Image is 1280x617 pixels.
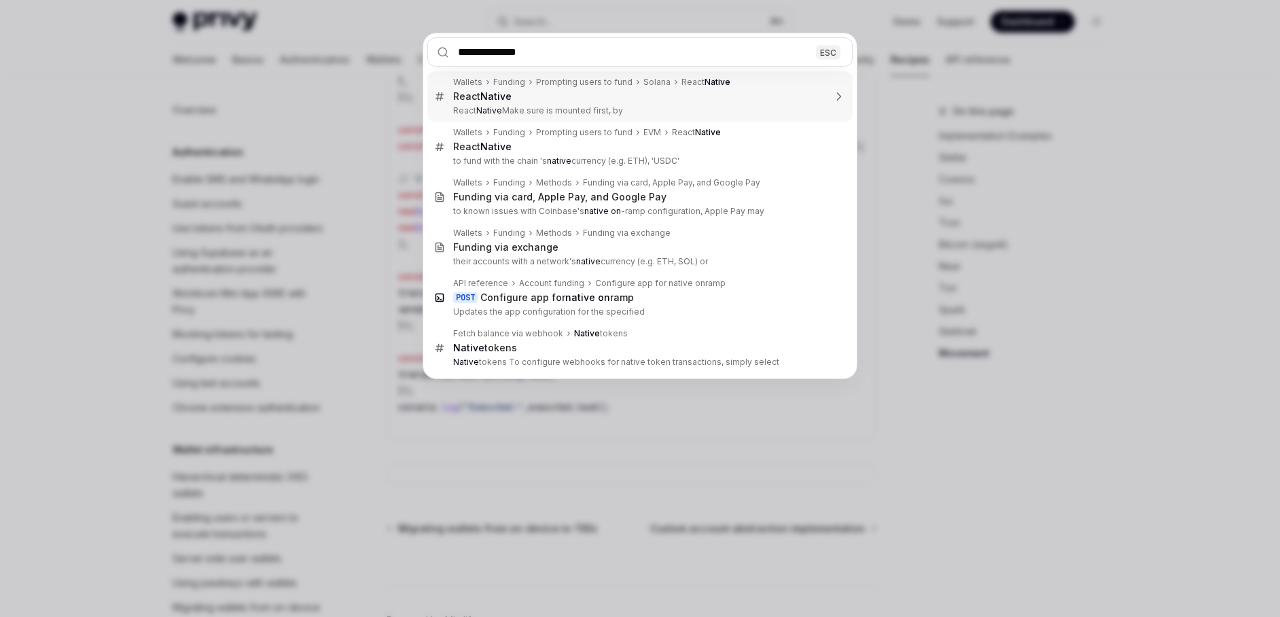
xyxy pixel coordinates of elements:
b: Native [453,342,484,353]
div: Funding [493,177,525,188]
p: tokens To configure webhooks for native token transactions, simply select [453,357,824,368]
div: Wallets [453,127,482,138]
p: to fund with the chain 's currency (e.g. ETH), 'USDC' [453,156,824,166]
div: Methods [536,228,572,239]
div: Wallets [453,77,482,88]
div: React [672,127,721,138]
b: Native [695,127,721,137]
b: native on [565,292,610,303]
div: Configure app for ramp [480,292,634,304]
b: Native [574,328,600,338]
div: Funding via exchange [583,228,671,239]
div: API reference [453,278,508,289]
div: ESC [816,45,840,59]
div: tokens [574,328,628,339]
div: POST [453,292,478,303]
div: React [453,90,512,103]
b: native [576,256,601,266]
b: native on [584,206,621,216]
div: tokens [453,342,517,354]
b: Native [480,90,512,102]
div: Funding via exchange [453,241,558,253]
div: Methods [536,177,572,188]
div: Funding via card, Apple Pay, and Google Pay [583,177,760,188]
div: Wallets [453,177,482,188]
p: to known issues with Coinbase's -ramp configuration, Apple Pay may [453,206,824,217]
div: Wallets [453,228,482,239]
b: Native [476,105,502,116]
b: native [547,156,571,166]
div: Solana [643,77,671,88]
div: Account funding [519,278,584,289]
div: Funding [493,228,525,239]
p: Updates the app configuration for the specified [453,306,824,317]
div: Prompting users to fund [536,127,633,138]
div: Configure app for native onramp [595,278,726,289]
p: React Make sure is mounted first, by [453,105,824,116]
div: React [453,141,512,153]
div: Funding [493,77,525,88]
div: React [681,77,730,88]
div: Funding [493,127,525,138]
div: Fetch balance via webhook [453,328,563,339]
div: Prompting users to fund [536,77,633,88]
div: Funding via card, Apple Pay, and Google Pay [453,191,666,203]
b: Native [480,141,512,152]
div: EVM [643,127,661,138]
b: Native [705,77,730,87]
p: their accounts with a network's currency (e.g. ETH, SOL) or [453,256,824,267]
b: Native [453,357,479,367]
